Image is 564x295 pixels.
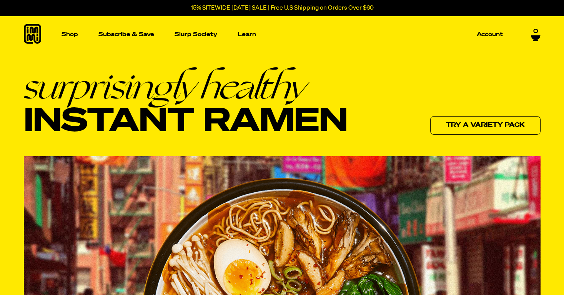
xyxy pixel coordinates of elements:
[533,28,538,35] span: 0
[62,32,78,37] p: Shop
[531,28,541,41] a: 0
[24,68,348,140] h1: Instant Ramen
[191,5,374,12] p: 15% SITEWIDE [DATE] SALE | Free U.S Shipping on Orders Over $60
[477,32,503,37] p: Account
[24,68,348,104] em: surprisingly healthy
[98,32,154,37] p: Subscribe & Save
[58,16,506,53] nav: Main navigation
[474,28,506,40] a: Account
[430,116,541,135] a: Try a variety pack
[235,16,259,53] a: Learn
[175,32,217,37] p: Slurp Society
[58,16,81,53] a: Shop
[171,28,220,40] a: Slurp Society
[95,28,157,40] a: Subscribe & Save
[238,32,256,37] p: Learn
